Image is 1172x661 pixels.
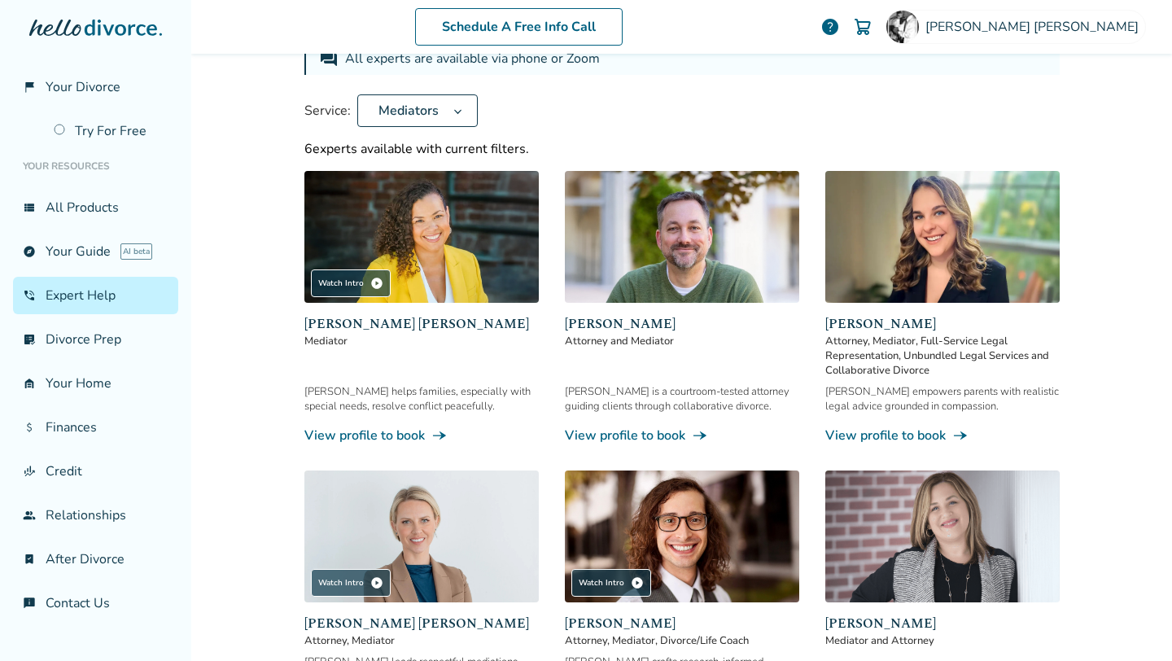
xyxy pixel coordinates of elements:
[571,569,651,597] div: Watch Intro
[825,471,1060,602] img: Elizabeth Billies
[372,102,445,120] span: Mediators
[692,427,708,444] span: line_end_arrow_notch
[23,333,36,346] span: list_alt_check
[370,576,383,589] span: play_circle
[345,49,603,68] div: All experts are available via phone or Zoom
[1091,583,1172,661] iframe: Chat Widget
[825,384,1060,414] div: [PERSON_NAME] empowers parents with realistic legal advice grounded in compassion.
[415,8,623,46] a: Schedule A Free Info Call
[825,171,1060,303] img: Lauren Nonnemaker
[304,171,539,303] img: Claudia Brown Coulter
[370,277,383,290] span: play_circle
[23,289,36,302] span: phone_in_talk
[304,471,539,602] img: Melissa Wheeler Hoff
[13,584,178,622] a: chat_infoContact Us
[46,78,120,96] span: Your Divorce
[23,553,36,566] span: bookmark_check
[23,465,36,478] span: finance_mode
[304,633,539,648] span: Attorney, Mediator
[311,269,391,297] div: Watch Intro
[13,365,178,402] a: garage_homeYour Home
[853,17,872,37] img: Cart
[304,102,351,120] span: Service:
[120,243,152,260] span: AI beta
[886,11,919,43] img: Rahj Watson
[565,614,799,633] span: [PERSON_NAME]
[825,633,1060,648] span: Mediator and Attorney
[357,94,478,127] button: Mediators
[44,112,178,150] a: Try For Free
[13,189,178,226] a: view_listAll Products
[631,576,644,589] span: play_circle
[13,541,178,578] a: bookmark_checkAfter Divorce
[565,334,799,348] span: Attorney and Mediator
[319,49,339,68] span: forum
[23,597,36,610] span: chat_info
[23,245,36,258] span: explore
[825,614,1060,633] span: [PERSON_NAME]
[23,377,36,390] span: garage_home
[23,201,36,214] span: view_list
[304,334,539,348] span: Mediator
[565,427,799,444] a: View profile to bookline_end_arrow_notch
[13,321,178,358] a: list_alt_checkDivorce Prep
[565,171,799,303] img: Neil Forester
[23,81,36,94] span: flag_2
[13,497,178,534] a: groupRelationships
[13,277,178,314] a: phone_in_talkExpert Help
[304,314,539,334] span: [PERSON_NAME] [PERSON_NAME]
[304,140,1060,158] div: 6 experts available with current filters.
[304,427,539,444] a: View profile to bookline_end_arrow_notch
[565,633,799,648] span: Attorney, Mediator, Divorce/Life Coach
[13,68,178,106] a: flag_2Your Divorce
[304,614,539,633] span: [PERSON_NAME] [PERSON_NAME]
[13,453,178,490] a: finance_modeCredit
[825,334,1060,378] span: Attorney, Mediator, Full-Service Legal Representation, Unbundled Legal Services and Collaborative...
[431,427,448,444] span: line_end_arrow_notch
[825,314,1060,334] span: [PERSON_NAME]
[304,384,539,414] div: [PERSON_NAME] helps families, especially with special needs, resolve conflict peacefully.
[23,509,36,522] span: group
[13,233,178,270] a: exploreYour GuideAI beta
[311,569,391,597] div: Watch Intro
[13,150,178,182] li: Your Resources
[952,427,969,444] span: line_end_arrow_notch
[565,471,799,602] img: Alex Glassmann
[820,17,840,37] a: help
[825,427,1060,444] a: View profile to bookline_end_arrow_notch
[13,409,178,446] a: attach_moneyFinances
[565,384,799,414] div: [PERSON_NAME] is a courtroom-tested attorney guiding clients through collaborative divorce.
[565,314,799,334] span: [PERSON_NAME]
[925,18,1145,36] span: [PERSON_NAME] [PERSON_NAME]
[23,421,36,434] span: attach_money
